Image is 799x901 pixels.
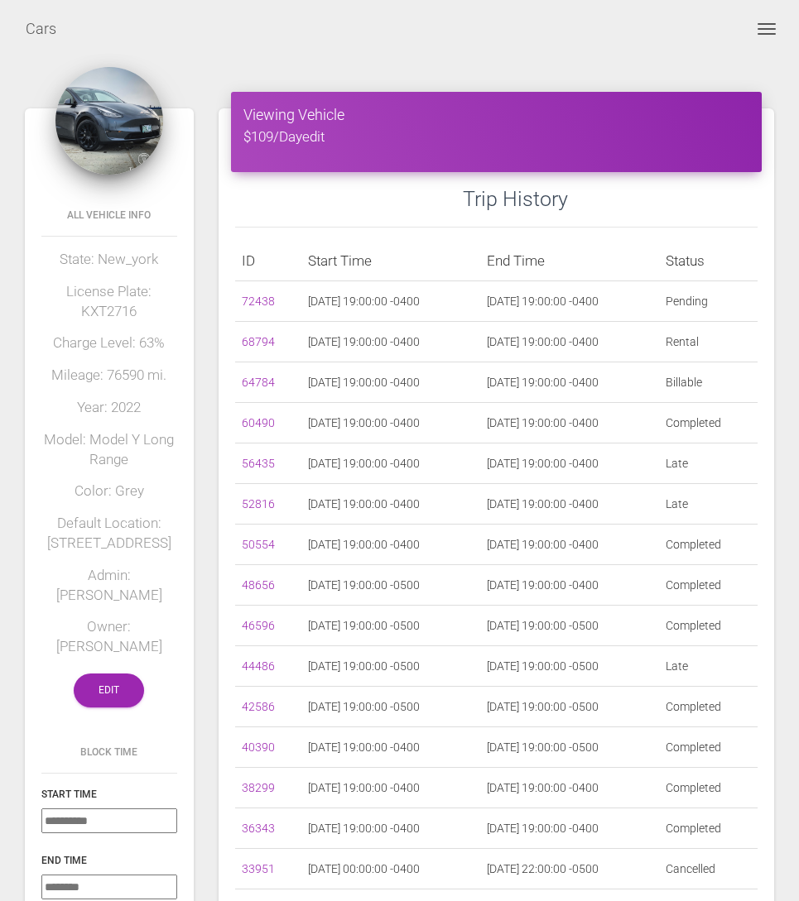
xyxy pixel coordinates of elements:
[41,787,177,802] h6: Start Time
[301,322,480,362] td: [DATE] 19:00:00 -0400
[659,443,758,484] td: Late
[242,740,275,754] a: 40390
[41,333,177,353] h5: Charge Level: 63%
[480,646,659,687] td: [DATE] 19:00:00 -0500
[480,403,659,443] td: [DATE] 19:00:00 -0400
[41,208,177,223] h6: All Vehicle Info
[242,335,275,348] a: 68794
[480,525,659,565] td: [DATE] 19:00:00 -0400
[242,416,275,429] a: 60490
[41,745,177,760] h6: Block Time
[242,578,275,592] a: 48656
[242,700,275,713] a: 42586
[41,566,177,606] h5: Admin: [PERSON_NAME]
[747,19,787,39] button: Toggle navigation
[235,241,301,281] th: ID
[480,768,659,808] td: [DATE] 19:00:00 -0400
[480,565,659,606] td: [DATE] 19:00:00 -0400
[55,67,163,175] img: 255.png
[480,808,659,849] td: [DATE] 19:00:00 -0400
[41,366,177,386] h5: Mileage: 76590 mi.
[480,241,659,281] th: End Time
[301,403,480,443] td: [DATE] 19:00:00 -0400
[242,497,275,510] a: 52816
[41,514,177,554] h5: Default Location: [STREET_ADDRESS]
[41,398,177,418] h5: Year: 2022
[659,403,758,443] td: Completed
[301,606,480,646] td: [DATE] 19:00:00 -0500
[659,808,758,849] td: Completed
[301,768,480,808] td: [DATE] 19:00:00 -0400
[659,727,758,768] td: Completed
[480,606,659,646] td: [DATE] 19:00:00 -0500
[301,808,480,849] td: [DATE] 19:00:00 -0400
[41,250,177,270] h5: State: New_york
[659,687,758,727] td: Completed
[480,322,659,362] td: [DATE] 19:00:00 -0400
[480,849,659,889] td: [DATE] 22:00:00 -0500
[242,781,275,794] a: 38299
[659,322,758,362] td: Rental
[242,862,275,875] a: 33951
[463,185,758,213] h3: Trip History
[301,727,480,768] td: [DATE] 19:00:00 -0400
[659,484,758,525] td: Late
[242,822,275,835] a: 36343
[480,281,659,322] td: [DATE] 19:00:00 -0400
[301,362,480,403] td: [DATE] 19:00:00 -0400
[301,849,480,889] td: [DATE] 00:00:00 -0400
[302,128,325,145] a: edit
[301,687,480,727] td: [DATE] 19:00:00 -0500
[659,768,758,808] td: Completed
[41,853,177,868] h6: End Time
[659,565,758,606] td: Completed
[480,443,659,484] td: [DATE] 19:00:00 -0400
[242,376,275,389] a: 64784
[659,525,758,565] td: Completed
[242,619,275,632] a: 46596
[41,617,177,657] h5: Owner: [PERSON_NAME]
[301,525,480,565] td: [DATE] 19:00:00 -0400
[74,673,144,707] a: Edit
[242,659,275,673] a: 44486
[301,484,480,525] td: [DATE] 19:00:00 -0400
[659,281,758,322] td: Pending
[26,8,56,50] a: Cars
[41,430,177,470] h5: Model: Model Y Long Range
[301,241,480,281] th: Start Time
[480,727,659,768] td: [DATE] 19:00:00 -0500
[659,362,758,403] td: Billable
[301,281,480,322] td: [DATE] 19:00:00 -0400
[659,646,758,687] td: Late
[301,565,480,606] td: [DATE] 19:00:00 -0500
[480,484,659,525] td: [DATE] 19:00:00 -0400
[301,646,480,687] td: [DATE] 19:00:00 -0500
[41,482,177,501] h5: Color: Grey
[659,606,758,646] td: Completed
[242,457,275,470] a: 56435
[243,104,749,125] h4: Viewing Vehicle
[659,849,758,889] td: Cancelled
[242,295,275,308] a: 72438
[243,127,749,147] h5: $109/Day
[480,362,659,403] td: [DATE] 19:00:00 -0400
[41,282,177,322] h5: License Plate: KXT2716
[659,241,758,281] th: Status
[480,687,659,727] td: [DATE] 19:00:00 -0500
[301,443,480,484] td: [DATE] 19:00:00 -0400
[242,538,275,551] a: 50554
